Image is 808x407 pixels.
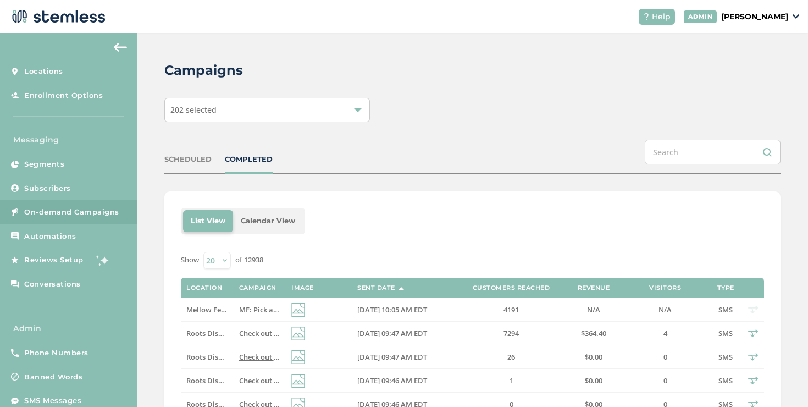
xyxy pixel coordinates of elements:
[291,303,305,317] img: icon-img-d887fa0c.svg
[291,327,305,340] img: icon-img-d887fa0c.svg
[24,183,71,194] span: Subscribers
[357,305,427,315] span: [DATE] 10:05 AM EDT
[587,305,600,315] span: N/A
[186,376,228,386] label: Roots Dispensary - Rec
[24,207,119,218] span: On-demand Campaigns
[717,284,734,291] label: Type
[715,305,737,315] label: SMS
[721,11,788,23] p: [PERSON_NAME]
[24,255,84,266] span: Reviews Setup
[585,352,602,362] span: $0.00
[503,305,519,315] span: 4191
[357,352,427,362] span: [DATE] 09:47 AM EDT
[291,374,305,388] img: icon-img-d887fa0c.svg
[186,305,236,315] span: Mellow Fellow
[24,159,64,170] span: Segments
[233,210,303,232] li: Calendar View
[643,13,650,20] img: icon-help-white-03924b79.svg
[9,5,106,28] img: logo-dark-0685b13c.svg
[239,376,422,386] span: Check out our new deals at Roots! Reply END to cancel
[357,376,427,386] span: [DATE] 09:46 AM EDT
[462,376,561,386] label: 1
[24,372,82,383] span: Banned Words
[239,352,422,362] span: Check out our new deals at Roots! Reply END to cancel
[578,284,610,291] label: Revenue
[186,353,228,362] label: Roots Dispensary - Med
[572,305,616,315] label: N/A
[399,287,404,290] img: icon-sort-1e1d7615.svg
[473,284,550,291] label: Customers Reached
[649,284,681,291] label: Visitors
[291,350,305,364] img: icon-img-d887fa0c.svg
[753,354,808,407] iframe: Chat Widget
[92,249,114,271] img: glitter-stars-b7820f95.gif
[239,329,280,338] label: Check out our new deals at Roots! Reply END to cancel
[462,329,561,338] label: 7294
[164,61,243,80] h2: Campaigns
[357,376,451,386] label: 08/15/2025 09:46 AM EDT
[24,90,103,101] span: Enrollment Options
[357,353,451,362] label: 08/15/2025 09:47 AM EDT
[718,352,733,362] span: SMS
[239,353,280,362] label: Check out our new deals at Roots! Reply END to cancel
[186,329,228,338] label: Roots Dispensary - Rec
[572,376,616,386] label: $0.00
[663,328,667,338] span: 4
[357,328,427,338] span: [DATE] 09:47 AM EDT
[357,329,451,338] label: 08/15/2025 09:47 AM EDT
[652,11,671,23] span: Help
[658,305,672,315] span: N/A
[24,395,81,406] span: SMS Messages
[718,328,733,338] span: SMS
[186,352,266,362] span: Roots Dispensary - Med
[718,305,733,315] span: SMS
[718,376,733,386] span: SMS
[164,154,212,165] div: SCHEDULED
[627,305,704,315] label: N/A
[627,376,704,386] label: 0
[24,348,88,359] span: Phone Numbers
[715,353,737,362] label: SMS
[663,352,667,362] span: 0
[239,305,625,315] span: MF: Pick any 2 Solo Noids & get $10 off w/ code MELLOWOUT. Ends [DATE] 10am EST. Mix it up! Reply...
[186,284,222,291] label: Location
[24,231,76,242] span: Automations
[572,353,616,362] label: $0.00
[462,305,561,315] label: 4191
[239,305,280,315] label: MF: Pick any 2 Solo Noids & get $10 off w/ code MELLOWOUT. Ends 8/22 @ 10am EST. Mix it up! Reply...
[627,353,704,362] label: 0
[715,376,737,386] label: SMS
[186,376,263,386] span: Roots Dispensary - Rec
[225,154,273,165] div: COMPLETED
[663,376,667,386] span: 0
[181,255,199,266] label: Show
[24,279,81,290] span: Conversations
[715,329,737,338] label: SMS
[24,66,63,77] span: Locations
[239,284,276,291] label: Campaign
[507,352,515,362] span: 26
[510,376,513,386] span: 1
[357,284,395,291] label: Sent Date
[170,105,217,115] span: 202 selected
[462,353,561,362] label: 26
[645,140,781,164] input: Search
[581,328,606,338] span: $364.40
[793,14,799,19] img: icon_down-arrow-small-66adaf34.svg
[291,284,314,291] label: Image
[239,376,280,386] label: Check out our new deals at Roots! Reply END to cancel
[186,305,228,315] label: Mellow Fellow
[503,328,519,338] span: 7294
[357,305,451,315] label: 08/15/2025 10:05 AM EDT
[183,210,233,232] li: List View
[114,43,127,52] img: icon-arrow-back-accent-c549486e.svg
[235,255,263,266] label: of 12938
[627,329,704,338] label: 4
[585,376,602,386] span: $0.00
[186,328,263,338] span: Roots Dispensary - Rec
[239,328,422,338] span: Check out our new deals at Roots! Reply END to cancel
[684,10,717,23] div: ADMIN
[572,329,616,338] label: $364.40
